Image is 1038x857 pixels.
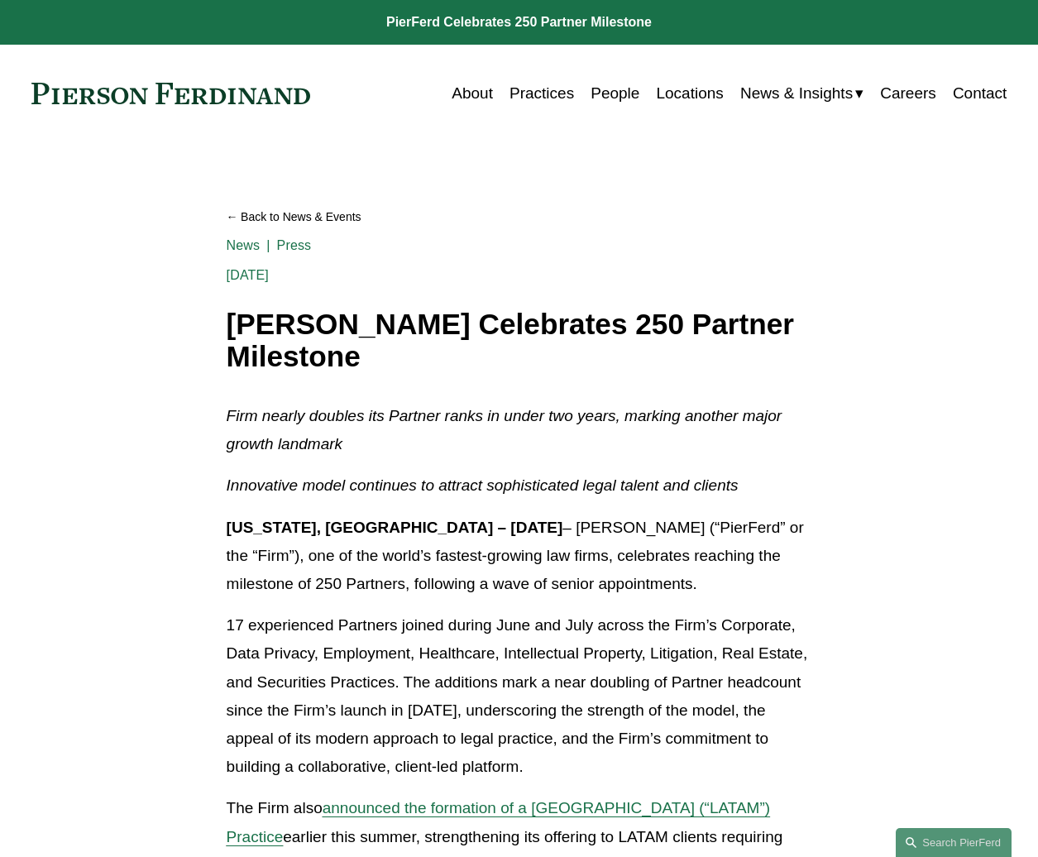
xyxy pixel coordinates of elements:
h1: [PERSON_NAME] Celebrates 250 Partner Milestone [227,309,812,372]
a: Contact [953,78,1007,109]
strong: [US_STATE], [GEOGRAPHIC_DATA] – [DATE] [227,519,563,536]
em: Innovative model continues to attract sophisticated legal talent and clients [227,476,739,494]
a: News [227,238,261,252]
a: Practices [509,78,574,109]
a: About [452,78,493,109]
a: Search this site [896,828,1012,857]
a: Locations [656,78,723,109]
p: 17 experienced Partners joined during June and July across the Firm’s Corporate, Data Privacy, Em... [227,611,812,781]
span: [DATE] [227,268,269,282]
a: announced the formation of a [GEOGRAPHIC_DATA] (“LATAM”) Practice [227,799,770,845]
a: People [591,78,639,109]
a: Back to News & Events [227,203,812,231]
p: – [PERSON_NAME] (“PierFerd” or the “Firm”), one of the world’s fastest-growing law firms, celebra... [227,514,812,599]
a: folder dropdown [740,78,863,109]
a: Press [277,238,312,252]
span: News & Insights [740,79,853,108]
em: Firm nearly doubles its Partner ranks in under two years, marking another major growth landmark [227,407,787,452]
a: Careers [880,78,936,109]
